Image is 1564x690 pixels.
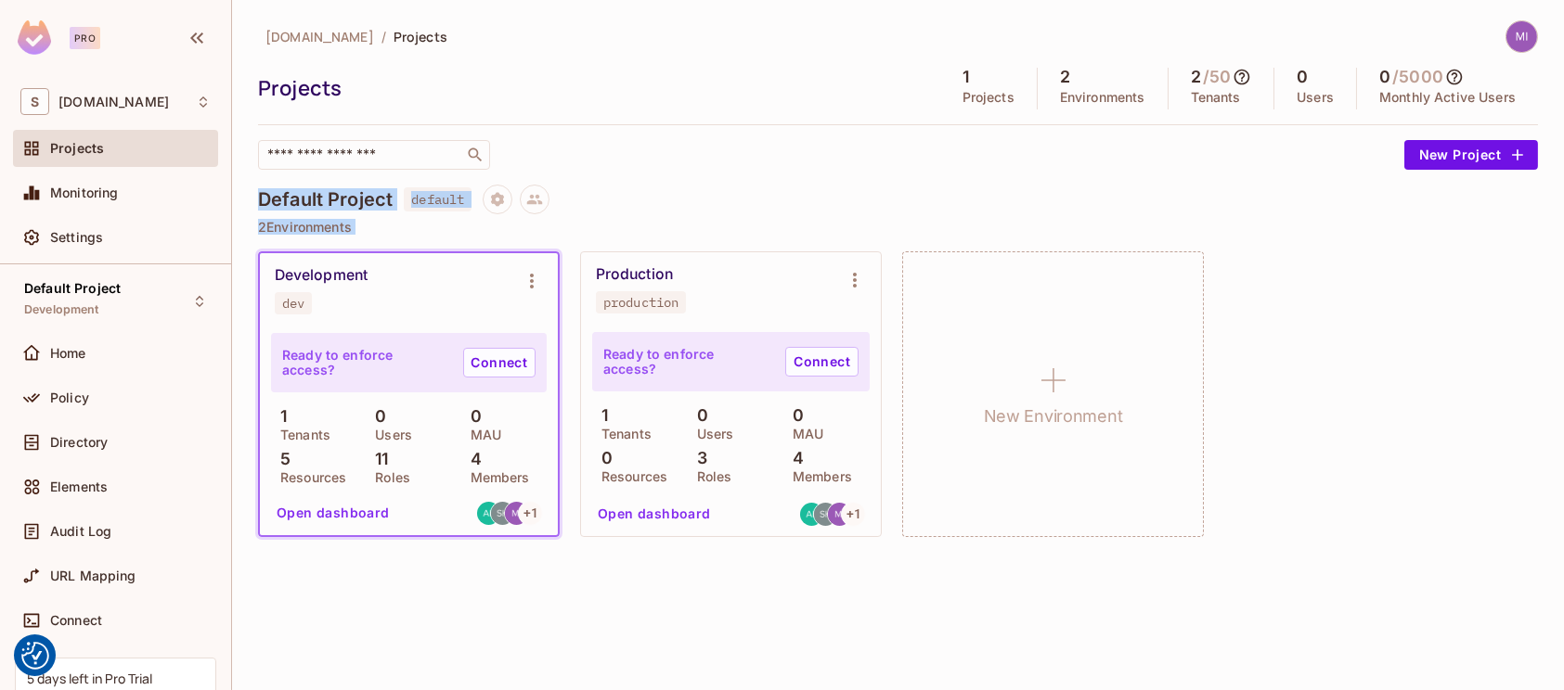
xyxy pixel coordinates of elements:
[592,449,613,467] p: 0
[50,390,89,405] span: Policy
[18,20,51,55] img: SReyMgAAAABJRU5ErkJggg==
[366,450,388,468] p: 11
[258,74,931,102] div: Projects
[1392,68,1443,86] h5: / 5000
[366,470,410,485] p: Roles
[828,503,851,526] img: michal.wojcik@testshipping.com
[50,613,102,628] span: Connect
[688,406,708,425] p: 0
[590,499,718,529] button: Open dashboard
[984,402,1123,430] h1: New Environment
[688,449,707,467] p: 3
[785,347,859,377] a: Connect
[20,88,49,115] span: S
[50,346,86,361] span: Home
[1191,68,1201,86] h5: 2
[70,27,100,49] div: Pro
[282,348,448,377] p: Ready to enforce access?
[21,642,49,670] img: Revisit consent button
[50,435,108,450] span: Directory
[461,407,482,426] p: 0
[24,281,121,296] span: Default Project
[258,188,393,211] h4: Default Project
[1297,68,1308,86] h5: 0
[271,407,287,426] p: 1
[483,194,512,211] span: Project settings
[1060,68,1070,86] h5: 2
[58,95,169,109] span: Workspace: sea.live
[1379,68,1390,86] h5: 0
[592,427,652,441] p: Tenants
[1404,140,1538,170] button: New Project
[783,406,804,425] p: 0
[523,506,538,519] span: + 1
[1060,90,1145,105] p: Environments
[592,406,608,425] p: 1
[258,220,1538,235] p: 2 Environments
[27,670,152,687] div: 5 days left in Pro Trial
[24,302,99,317] span: Development
[688,427,734,441] p: Users
[603,347,770,377] p: Ready to enforce access?
[1191,90,1241,105] p: Tenants
[963,68,969,86] h5: 1
[50,185,119,200] span: Monitoring
[461,470,530,485] p: Members
[269,498,397,528] button: Open dashboard
[366,407,386,426] p: 0
[814,503,837,526] img: shyamalan.chemmery@testshipping.com
[282,296,304,311] div: dev
[505,502,528,525] img: michal.wojcik@testshipping.com
[50,479,108,494] span: Elements
[404,187,472,211] span: default
[381,28,386,45] li: /
[592,469,667,484] p: Resources
[1506,21,1537,52] img: michal.wojcik@testshipping.com
[477,502,500,525] img: aleksandra.dziamska@testshipping.com
[271,470,346,485] p: Resources
[1297,90,1334,105] p: Users
[50,524,111,539] span: Audit Log
[21,642,49,670] button: Consent Preferences
[491,502,514,525] img: shyamalan.chemmery@testshipping.com
[271,450,291,468] p: 5
[1203,68,1231,86] h5: / 50
[461,450,482,468] p: 4
[836,262,873,299] button: Environment settings
[50,230,103,245] span: Settings
[513,262,550,300] button: Environment settings
[847,507,861,520] span: + 1
[783,427,823,441] p: MAU
[596,265,673,284] div: Production
[783,449,804,467] p: 4
[688,469,732,484] p: Roles
[50,141,104,156] span: Projects
[963,90,1015,105] p: Projects
[50,569,136,583] span: URL Mapping
[783,469,852,484] p: Members
[366,428,412,442] p: Users
[275,266,368,285] div: Development
[463,348,536,377] a: Connect
[800,503,823,526] img: aleksandra.dziamska@testshipping.com
[1379,90,1516,105] p: Monthly Active Users
[265,28,374,45] span: [DOMAIN_NAME]
[394,28,447,45] span: Projects
[461,428,501,442] p: MAU
[271,428,330,442] p: Tenants
[603,295,679,310] div: production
